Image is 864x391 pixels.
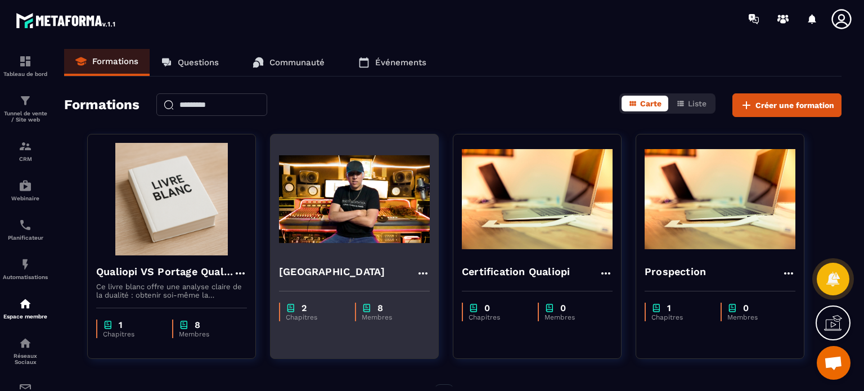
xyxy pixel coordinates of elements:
p: Chapitres [286,313,344,321]
img: automations [19,179,32,192]
img: formation [19,140,32,153]
button: Créer une formation [732,93,841,117]
p: 0 [743,303,749,313]
img: formation-background [96,143,247,255]
p: Automatisations [3,274,48,280]
img: chapter [544,303,555,313]
img: chapter [103,320,113,330]
p: Planificateur [3,235,48,241]
h2: Formations [64,93,139,117]
img: chapter [179,320,189,330]
p: CRM [3,156,48,162]
a: formation-backgroundCertification Qualiopichapter0Chapitreschapter0Membres [453,134,636,373]
a: formation-backgroundProspectionchapter1Chapitreschapter0Membres [636,134,818,373]
button: Liste [669,96,713,111]
a: automationsautomationsEspace membre [3,289,48,328]
img: chapter [469,303,479,313]
p: 8 [195,320,200,330]
a: automationsautomationsAutomatisations [3,249,48,289]
p: Membres [179,330,236,338]
img: chapter [651,303,661,313]
p: 1 [667,303,671,313]
img: chapter [286,303,296,313]
h4: Prospection [645,264,706,280]
h4: Certification Qualiopi [462,264,570,280]
a: Événements [347,49,438,76]
p: Webinaire [3,195,48,201]
p: Chapitres [651,313,709,321]
a: formation-backgroundQualiopi VS Portage QualiopiCe livre blanc offre une analyse claire de la dua... [87,134,270,373]
img: scheduler [19,218,32,232]
a: formationformationTableau de bord [3,46,48,86]
img: logo [16,10,117,30]
a: Communauté [241,49,336,76]
img: automations [19,297,32,311]
p: 0 [484,303,490,313]
img: formation-background [645,143,795,255]
a: social-networksocial-networkRéseaux Sociaux [3,328,48,374]
img: formation [19,55,32,68]
p: 8 [377,303,383,313]
a: Formations [64,49,150,76]
p: Ce livre blanc offre une analyse claire de la dualité : obtenir soi-même la certification Qualiop... [96,282,247,299]
a: automationsautomationsWebinaire [3,170,48,210]
a: Questions [150,49,230,76]
button: Carte [622,96,668,111]
a: formation-background[GEOGRAPHIC_DATA]chapter2Chapitreschapter8Membres [270,134,453,373]
span: Liste [688,99,706,108]
p: Chapitres [103,330,161,338]
p: Membres [362,313,418,321]
img: social-network [19,336,32,350]
p: 1 [119,320,123,330]
img: chapter [727,303,737,313]
img: automations [19,258,32,271]
a: formationformationTunnel de vente / Site web [3,86,48,131]
img: formation-background [462,143,613,255]
span: Créer une formation [755,100,834,111]
img: formation-background [279,143,430,255]
p: Événements [375,57,426,68]
p: Tableau de bord [3,71,48,77]
p: 2 [301,303,307,313]
p: Espace membre [3,313,48,320]
p: Tunnel de vente / Site web [3,110,48,123]
p: Formations [92,56,138,66]
img: formation [19,94,32,107]
p: Questions [178,57,219,68]
span: Carte [640,99,661,108]
h4: [GEOGRAPHIC_DATA] [279,264,385,280]
p: Réseaux Sociaux [3,353,48,365]
p: Membres [544,313,601,321]
p: Chapitres [469,313,526,321]
img: chapter [362,303,372,313]
p: 0 [560,303,566,313]
p: Communauté [269,57,325,68]
a: formationformationCRM [3,131,48,170]
a: Ouvrir le chat [817,346,850,380]
a: schedulerschedulerPlanificateur [3,210,48,249]
p: Membres [727,313,784,321]
h4: Qualiopi VS Portage Qualiopi [96,264,233,280]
